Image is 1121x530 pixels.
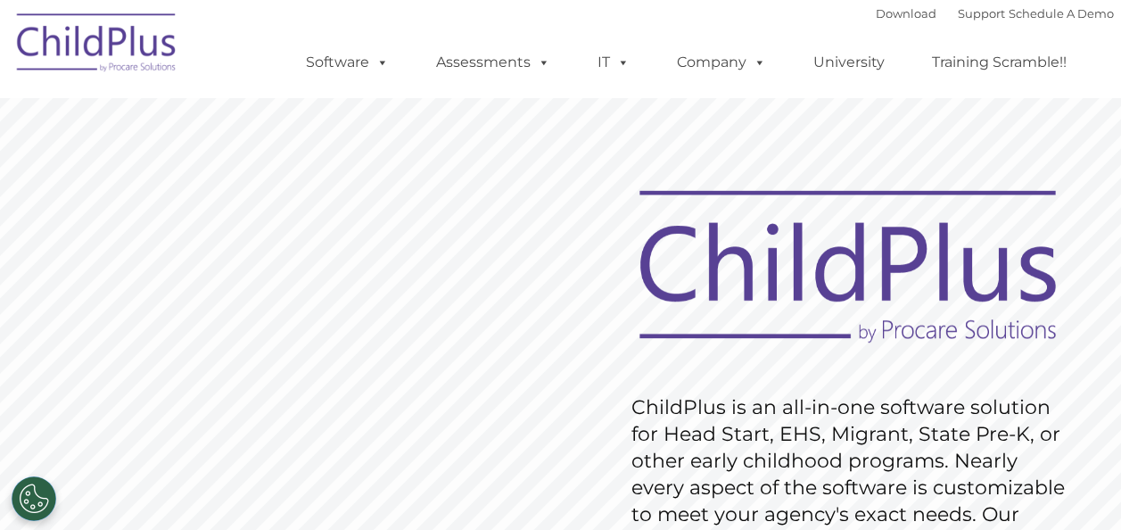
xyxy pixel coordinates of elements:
a: IT [580,45,647,80]
a: Company [659,45,784,80]
a: University [795,45,903,80]
a: Schedule A Demo [1009,6,1114,21]
font: | [876,6,1114,21]
a: Download [876,6,936,21]
a: Assessments [418,45,568,80]
a: Software [288,45,407,80]
img: ChildPlus by Procare Solutions [8,1,186,90]
button: Cookies Settings [12,476,56,521]
a: Training Scramble!! [914,45,1084,80]
a: Support [958,6,1005,21]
